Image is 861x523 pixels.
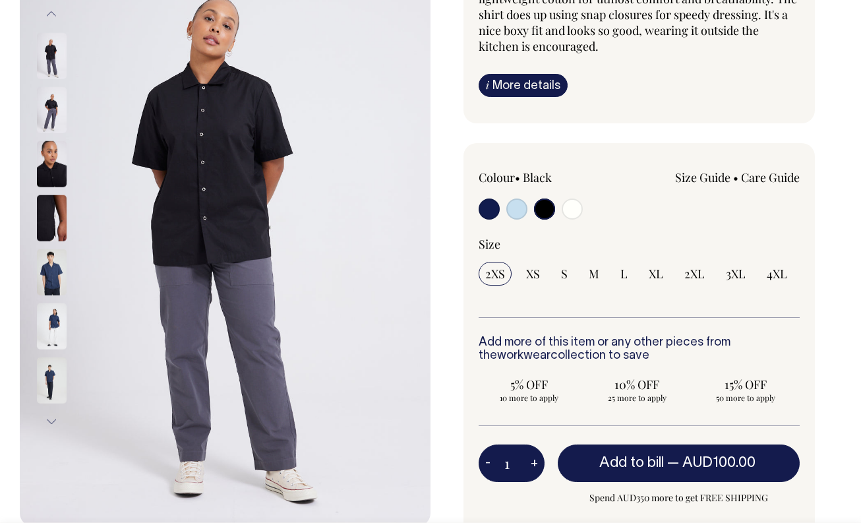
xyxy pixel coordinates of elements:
label: Black [523,169,552,185]
img: dark-navy [37,249,67,295]
a: Care Guide [741,169,800,185]
img: black [37,140,67,187]
div: Size [479,236,800,252]
span: 4XL [767,266,787,282]
a: iMore details [479,74,568,97]
input: 15% OFF 50 more to apply [696,373,796,407]
button: - [479,450,497,477]
img: black [37,195,67,241]
input: XL [642,262,670,286]
img: black [37,32,67,78]
span: 15% OFF [702,377,789,392]
img: dark-navy [37,303,67,349]
span: — [667,456,759,470]
input: 2XS [479,262,512,286]
span: Add to bill [599,456,664,470]
input: M [582,262,606,286]
h6: Add more of this item or any other pieces from the collection to save [479,336,800,363]
input: L [614,262,634,286]
span: M [589,266,599,282]
span: L [620,266,628,282]
span: • [515,169,520,185]
a: Size Guide [675,169,730,185]
span: XS [526,266,540,282]
div: Colour [479,169,607,185]
span: 50 more to apply [702,392,789,403]
span: XL [649,266,663,282]
span: • [733,169,738,185]
span: AUD100.00 [682,456,756,470]
input: XS [520,262,547,286]
input: 2XL [678,262,711,286]
a: workwear [497,350,550,361]
span: i [486,78,489,92]
span: 10 more to apply [485,392,572,403]
button: + [524,450,545,477]
span: 10% OFF [593,377,680,392]
img: dark-navy [37,357,67,403]
input: 5% OFF 10 more to apply [479,373,579,407]
span: 3XL [726,266,746,282]
input: 10% OFF 25 more to apply [587,373,687,407]
input: 3XL [719,262,752,286]
img: black [37,86,67,133]
button: Add to bill —AUD100.00 [558,445,800,481]
input: S [554,262,574,286]
span: S [561,266,568,282]
input: 4XL [760,262,794,286]
span: 2XL [684,266,705,282]
button: Next [42,407,61,437]
span: 2XS [485,266,505,282]
span: Spend AUD350 more to get FREE SHIPPING [558,490,800,506]
span: 25 more to apply [593,392,680,403]
span: 5% OFF [485,377,572,392]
